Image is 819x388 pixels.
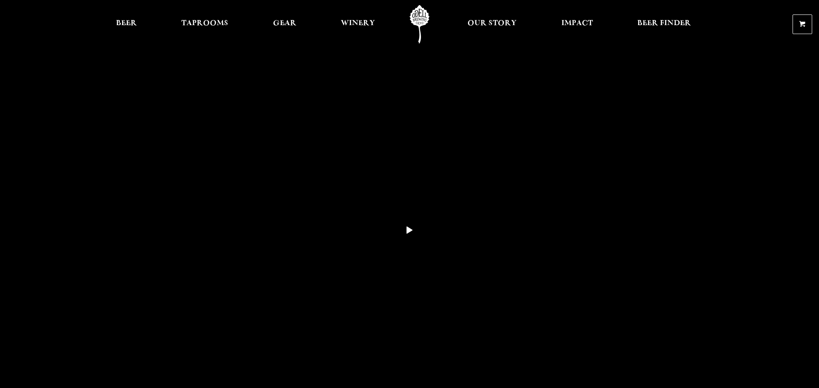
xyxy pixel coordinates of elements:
[637,20,691,27] span: Beer Finder
[267,5,302,43] a: Gear
[176,5,234,43] a: Taprooms
[404,5,436,43] a: Odell Home
[341,20,375,27] span: Winery
[632,5,697,43] a: Beer Finder
[335,5,380,43] a: Winery
[116,20,137,27] span: Beer
[181,20,228,27] span: Taprooms
[468,20,517,27] span: Our Story
[273,20,296,27] span: Gear
[561,20,593,27] span: Impact
[110,5,142,43] a: Beer
[556,5,598,43] a: Impact
[462,5,522,43] a: Our Story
